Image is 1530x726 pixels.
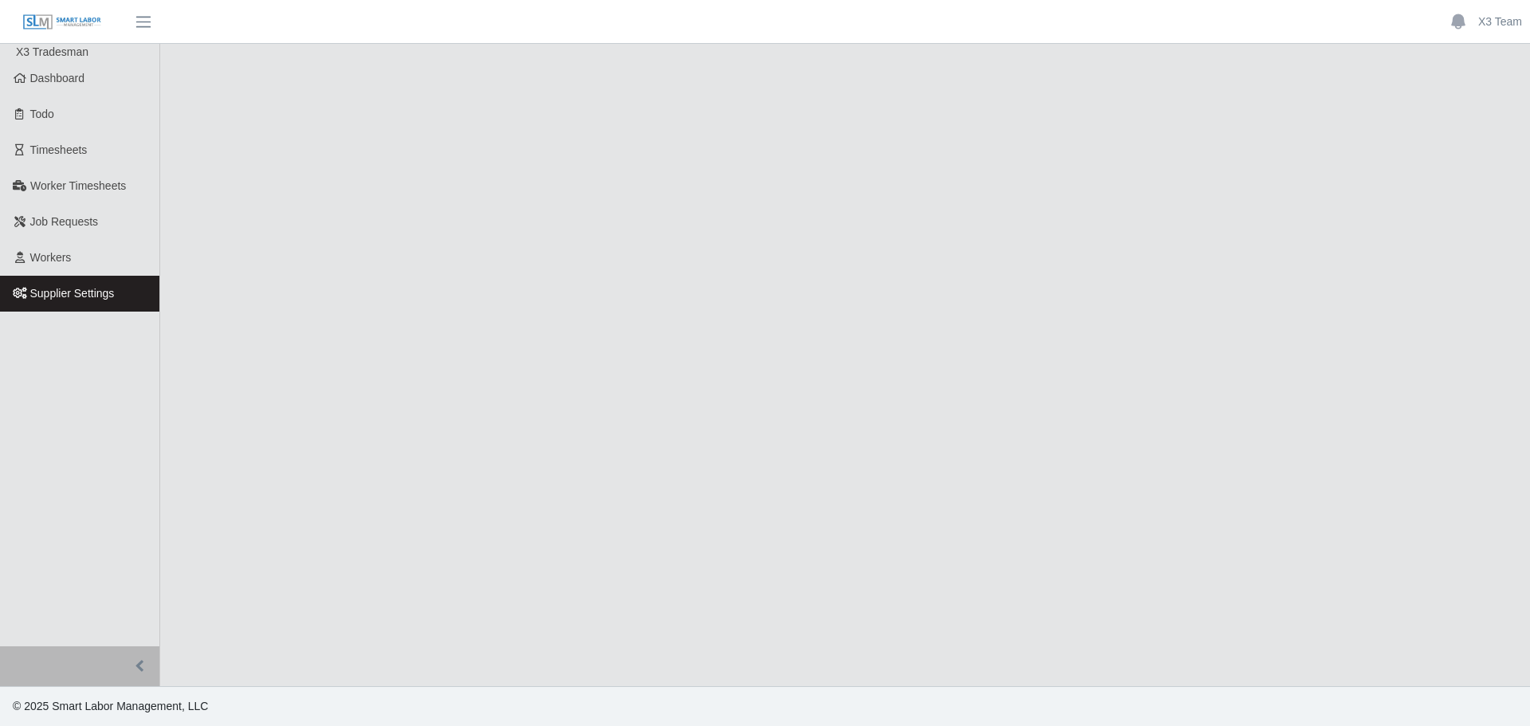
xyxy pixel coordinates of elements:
[16,45,88,58] span: X3 Tradesman
[1478,14,1522,30] a: X3 Team
[30,287,115,300] span: Supplier Settings
[30,143,88,156] span: Timesheets
[30,108,54,120] span: Todo
[13,700,208,712] span: © 2025 Smart Labor Management, LLC
[30,72,85,84] span: Dashboard
[30,251,72,264] span: Workers
[30,215,99,228] span: Job Requests
[30,179,126,192] span: Worker Timesheets
[22,14,102,31] img: SLM Logo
